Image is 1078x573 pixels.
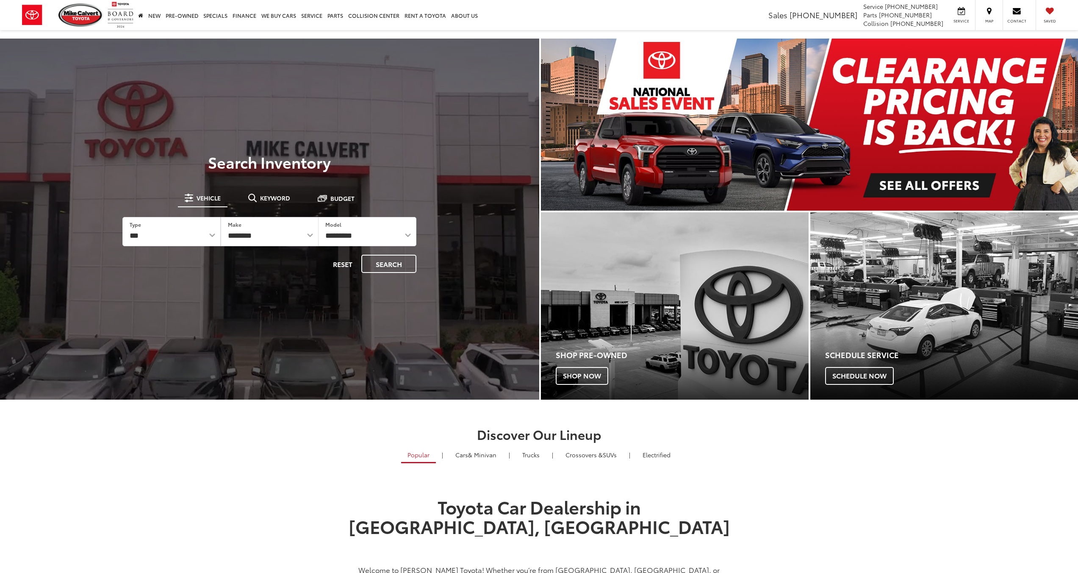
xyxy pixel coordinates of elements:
[790,9,857,20] span: [PHONE_NUMBER]
[863,19,889,28] span: Collision
[980,18,998,24] span: Map
[825,351,1078,359] h4: Schedule Service
[342,497,736,556] h1: Toyota Car Dealership in [GEOGRAPHIC_DATA], [GEOGRAPHIC_DATA]
[952,18,971,24] span: Service
[197,195,221,201] span: Vehicle
[863,11,877,19] span: Parts
[541,212,809,400] a: Shop Pre-Owned Shop Now
[556,351,809,359] h4: Shop Pre-Owned
[825,367,894,385] span: Schedule Now
[863,2,883,11] span: Service
[449,448,503,462] a: Cars
[559,448,623,462] a: SUVs
[325,221,341,228] label: Model
[326,255,360,273] button: Reset
[1007,18,1026,24] span: Contact
[401,448,436,463] a: Popular
[58,3,103,27] img: Mike Calvert Toyota
[556,367,608,385] span: Shop Now
[768,9,787,20] span: Sales
[36,153,504,170] h3: Search Inventory
[516,448,546,462] a: Trucks
[330,195,355,201] span: Budget
[550,451,555,459] li: |
[810,212,1078,400] div: Toyota
[440,451,445,459] li: |
[885,2,938,11] span: [PHONE_NUMBER]
[241,427,838,441] h2: Discover Our Lineup
[361,255,416,273] button: Search
[507,451,512,459] li: |
[810,212,1078,400] a: Schedule Service Schedule Now
[260,195,290,201] span: Keyword
[879,11,932,19] span: [PHONE_NUMBER]
[636,448,677,462] a: Electrified
[890,19,943,28] span: [PHONE_NUMBER]
[130,221,141,228] label: Type
[468,451,496,459] span: & Minivan
[228,221,241,228] label: Make
[1040,18,1059,24] span: Saved
[541,212,809,400] div: Toyota
[565,451,603,459] span: Crossovers &
[627,451,632,459] li: |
